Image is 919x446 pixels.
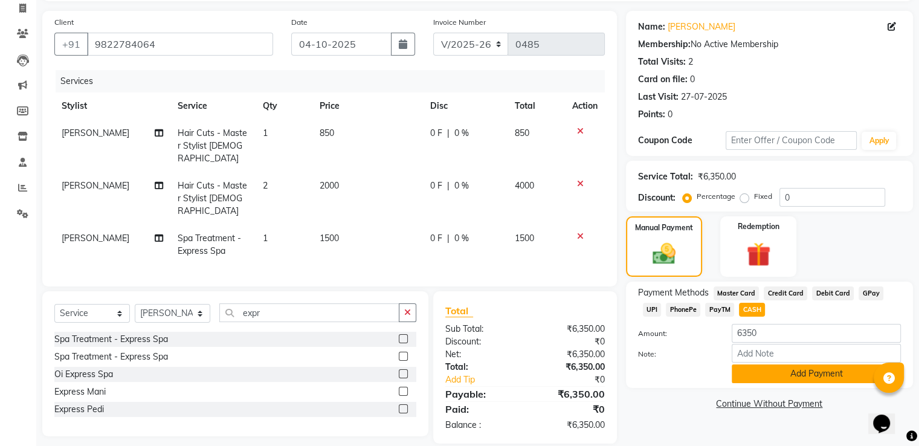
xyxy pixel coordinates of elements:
div: ₹0 [540,373,613,386]
div: No Active Membership [638,38,901,51]
div: ₹6,350.00 [525,361,614,373]
img: _gift.svg [739,239,778,270]
div: Services [56,70,614,92]
div: Coupon Code [638,134,726,147]
div: Card on file: [638,73,688,86]
div: Sub Total: [436,323,525,335]
div: 27-07-2025 [681,91,727,103]
div: Express Mani [54,386,106,398]
span: 0 % [454,179,469,192]
span: 2000 [320,180,339,191]
input: Search by Name/Mobile/Email/Code [87,33,273,56]
div: Paid: [436,402,525,416]
div: ₹0 [525,335,614,348]
span: Hair Cuts - Master Stylist [DEMOGRAPHIC_DATA] [178,128,247,164]
th: Qty [256,92,312,120]
span: | [447,232,450,245]
span: Payment Methods [638,286,709,299]
label: Date [291,17,308,28]
div: Total: [436,361,525,373]
div: 0 [690,73,695,86]
th: Action [565,92,605,120]
div: Last Visit: [638,91,679,103]
span: Master Card [714,286,759,300]
input: Enter Offer / Coupon Code [726,131,857,150]
label: Manual Payment [635,222,693,233]
div: Discount: [436,335,525,348]
label: Amount: [629,328,723,339]
div: Oi Express Spa [54,368,113,381]
div: Spa Treatment - Express Spa [54,351,168,363]
div: 0 [668,108,672,121]
div: Discount: [638,192,676,204]
span: 1 [263,128,268,138]
th: Total [508,92,565,120]
span: Total [445,305,473,317]
input: Search or Scan [219,303,399,322]
button: +91 [54,33,88,56]
div: ₹6,350.00 [525,387,614,401]
a: Add Tip [436,373,540,386]
div: Points: [638,108,665,121]
label: Redemption [738,221,779,232]
span: UPI [643,303,662,317]
label: Fixed [754,191,772,202]
th: Disc [423,92,508,120]
div: Membership: [638,38,691,51]
span: 0 % [454,232,469,245]
div: Service Total: [638,170,693,183]
button: Apply [862,132,896,150]
span: 4000 [515,180,534,191]
label: Note: [629,349,723,360]
div: Name: [638,21,665,33]
div: Net: [436,348,525,361]
span: [PERSON_NAME] [62,128,129,138]
input: Add Note [732,344,901,363]
span: [PERSON_NAME] [62,180,129,191]
a: Continue Without Payment [628,398,911,410]
span: Debit Card [812,286,854,300]
div: Balance : [436,419,525,431]
span: | [447,127,450,140]
label: Invoice Number [433,17,486,28]
span: CASH [739,303,765,317]
span: | [447,179,450,192]
span: 1500 [320,233,339,244]
div: ₹6,350.00 [525,323,614,335]
div: Spa Treatment - Express Spa [54,333,168,346]
span: [PERSON_NAME] [62,233,129,244]
span: PayTM [705,303,734,317]
span: 1 [263,233,268,244]
span: Hair Cuts - Master Stylist [DEMOGRAPHIC_DATA] [178,180,247,216]
th: Price [312,92,423,120]
span: 0 F [430,232,442,245]
iframe: chat widget [868,398,907,434]
div: Payable: [436,387,525,401]
div: ₹6,350.00 [525,419,614,431]
div: ₹6,350.00 [525,348,614,361]
div: 2 [688,56,693,68]
span: GPay [859,286,883,300]
div: ₹0 [525,402,614,416]
th: Service [170,92,256,120]
span: PhonePe [666,303,700,317]
span: 0 F [430,179,442,192]
img: _cash.svg [645,241,683,267]
label: Client [54,17,74,28]
span: 850 [515,128,529,138]
label: Percentage [697,191,735,202]
span: 0 % [454,127,469,140]
input: Amount [732,324,901,343]
span: Credit Card [764,286,807,300]
span: 2 [263,180,268,191]
th: Stylist [54,92,170,120]
button: Add Payment [732,364,901,383]
div: ₹6,350.00 [698,170,736,183]
span: 1500 [515,233,534,244]
div: Express Pedi [54,403,104,416]
a: [PERSON_NAME] [668,21,735,33]
span: 0 F [430,127,442,140]
span: 850 [320,128,334,138]
span: Spa Treatment - Express Spa [178,233,241,256]
div: Total Visits: [638,56,686,68]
